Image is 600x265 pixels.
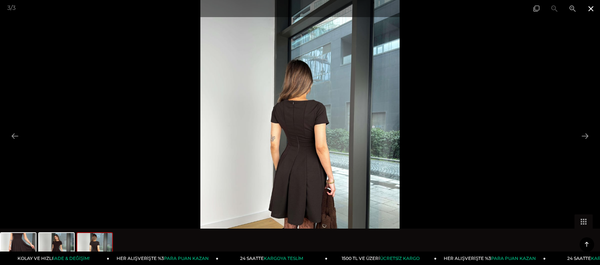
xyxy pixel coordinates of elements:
[7,4,11,11] span: 3
[491,256,536,261] span: PARA PUAN KAZAN
[12,4,16,11] span: 3
[1,233,36,261] img: kisa-kol-dikis-detayli-esly-kahve-kadi-90-8a6.jpg
[574,214,593,229] button: Toggle thumbnails
[380,256,420,261] span: ÜCRETSİZ KARGO
[77,233,112,261] img: kisa-kol-dikis-detayli-esly-kahve-kadi--d43f-.jpg
[109,252,218,265] a: HER ALIŞVERİŞTE %3PARA PUAN KAZAN
[164,256,209,261] span: PARA PUAN KAZAN
[0,252,109,265] a: KOLAY VE HIZLIİADE & DEĞİŞİM!
[264,256,303,261] span: KARGOYA TESLİM
[219,252,328,265] a: 24 SAATTEKARGOYA TESLİM
[53,256,90,261] span: İADE & DEĞİŞİM!
[328,252,436,265] a: 1500 TL VE ÜZERİÜCRETSİZ KARGO
[436,252,545,265] a: HER ALIŞVERİŞTE %3PARA PUAN KAZAN
[39,233,74,261] img: kisa-kol-dikis-detayli-esly-kahve-kadi-afc8a6.jpg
